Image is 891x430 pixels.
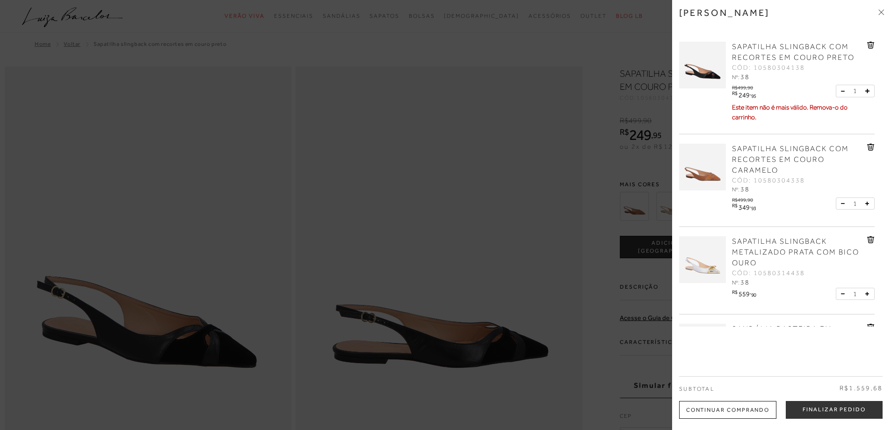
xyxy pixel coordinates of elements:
div: R$499,90 [732,82,758,90]
a: SANDÁLIA RASTEIRA EM METALIZADO DOURADO [732,324,865,345]
a: SAPATILHA SLINGBACK COM RECORTES EM COURO CARAMELO [732,144,865,176]
span: 249 [739,91,750,99]
div: R$499,90 [732,195,758,203]
span: SANDÁLIA RASTEIRA EM METALIZADO DOURADO [732,325,832,344]
span: 95 [751,93,756,99]
span: CÓD: 10580304338 [732,176,805,185]
i: R$ [732,203,737,208]
span: Nº: [732,74,739,80]
span: Nº: [732,186,739,193]
span: 38 [740,73,750,80]
span: 93 [751,205,756,211]
span: Nº: [732,279,739,286]
span: 1 [853,289,857,299]
i: , [750,290,756,295]
span: R$1.559,68 [840,384,883,393]
span: 1 [853,199,857,209]
img: SAPATILHA SLINGBACK COM RECORTES EM COURO CARAMELO [679,144,726,190]
div: Continuar Comprando [679,401,776,419]
span: 38 [740,185,750,193]
span: 90 [751,292,756,298]
i: R$ [732,290,737,295]
span: 559 [739,290,750,298]
span: CÓD: 10580314438 [732,269,805,278]
i: , [750,203,756,208]
img: SAPATILHA SLINGBACK METALIZADO PRATA COM BICO OURO [679,236,726,283]
img: SAPATILHA SLINGBACK COM RECORTES EM COURO PRETO [679,42,726,88]
span: 349 [739,204,750,211]
a: SAPATILHA SLINGBACK METALIZADO PRATA COM BICO OURO [732,236,865,269]
button: Finalizar Pedido [786,401,883,419]
span: SAPATILHA SLINGBACK COM RECORTES EM COURO PRETO [732,43,855,62]
i: , [750,91,756,96]
span: SAPATILHA SLINGBACK METALIZADO PRATA COM BICO OURO [732,237,859,267]
span: 1 [853,86,857,96]
span: Este item não é mais válido. Remova-o do carrinho. [732,103,848,121]
h3: [PERSON_NAME] [679,7,770,18]
span: CÓD: 10580304138 [732,63,805,73]
i: R$ [732,91,737,96]
span: 38 [740,278,750,286]
a: SAPATILHA SLINGBACK COM RECORTES EM COURO PRETO [732,42,865,63]
img: SANDÁLIA RASTEIRA EM METALIZADO DOURADO [679,324,726,371]
span: SAPATILHA SLINGBACK COM RECORTES EM COURO CARAMELO [732,145,849,175]
span: Subtotal [679,386,714,392]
